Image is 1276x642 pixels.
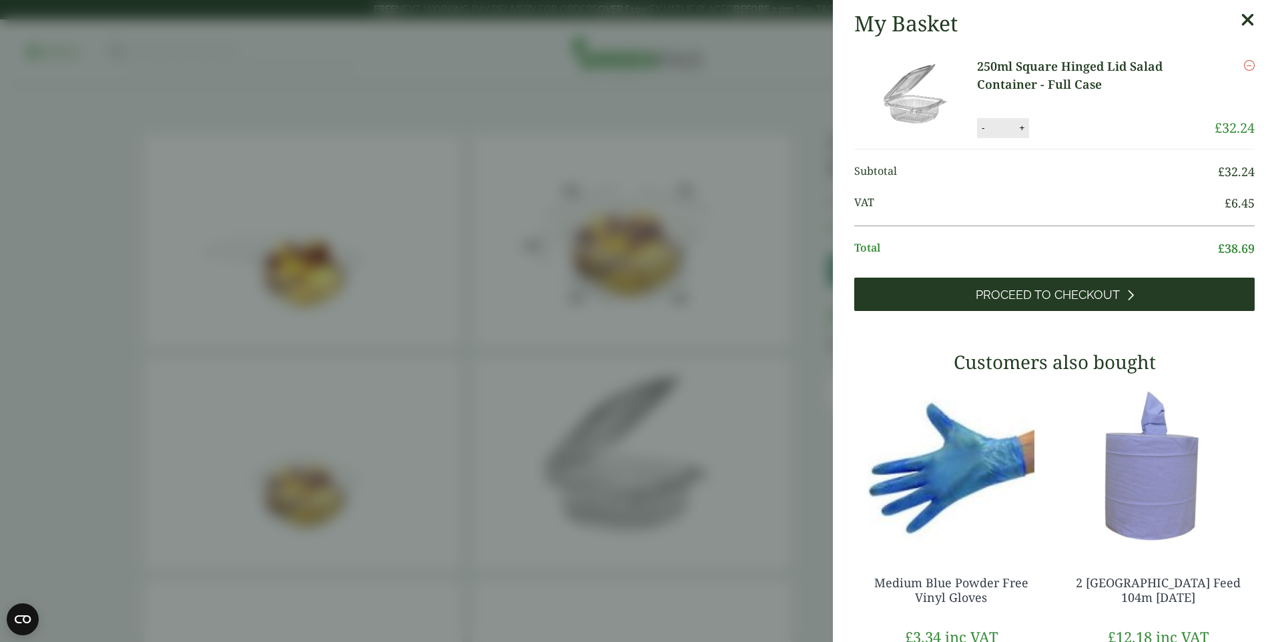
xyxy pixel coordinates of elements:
span: Total [854,240,1218,258]
span: Subtotal [854,163,1218,181]
a: Medium Blue Powder Free Vinyl Gloves [874,575,1028,605]
img: 250ml Square Hinged Lid Salad Container-Full Case of-0 [857,57,977,137]
a: Proceed to Checkout [854,278,1255,311]
img: 4130015J-Blue-Vinyl-Powder-Free-Gloves-Medium [854,382,1048,549]
button: Open CMP widget [7,603,39,635]
span: VAT [854,194,1225,212]
h2: My Basket [854,11,958,36]
bdi: 6.45 [1225,195,1255,211]
span: £ [1215,119,1222,137]
bdi: 38.69 [1218,240,1255,256]
img: 3630017-2-Ply-Blue-Centre-Feed-104m [1061,382,1255,549]
span: £ [1218,164,1225,180]
h3: Customers also bought [854,351,1255,374]
a: Remove this item [1244,57,1255,73]
bdi: 32.24 [1218,164,1255,180]
button: + [1015,122,1028,133]
button: - [978,122,988,133]
span: £ [1218,240,1225,256]
a: 2 [GEOGRAPHIC_DATA] Feed 104m [DATE] [1076,575,1241,605]
span: £ [1225,195,1231,211]
bdi: 32.24 [1215,119,1255,137]
a: 250ml Square Hinged Lid Salad Container - Full Case [977,57,1215,93]
span: Proceed to Checkout [976,288,1120,302]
